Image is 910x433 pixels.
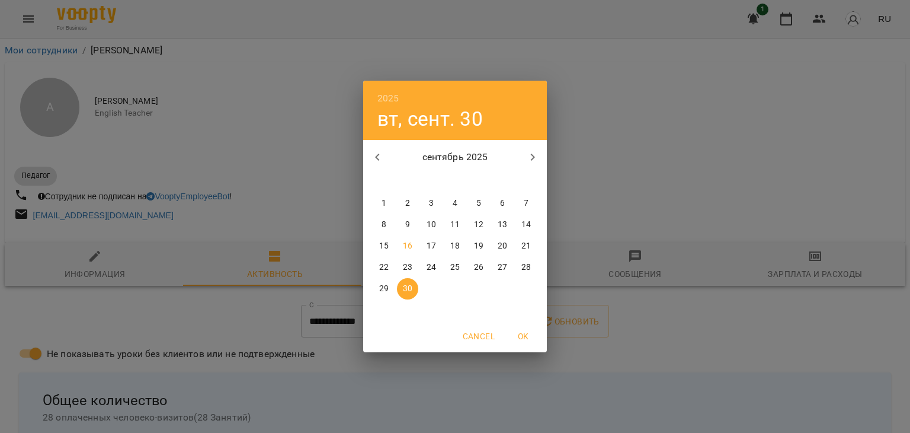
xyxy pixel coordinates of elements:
p: 17 [427,240,436,252]
p: 11 [450,219,460,231]
button: 19 [468,235,489,257]
p: 6 [500,198,505,209]
button: 8 [373,214,395,235]
button: OK [504,326,542,347]
p: 15 [379,240,389,252]
p: 25 [450,262,460,273]
p: 22 [379,262,389,273]
button: 28 [515,257,537,278]
button: 1 [373,193,395,214]
button: 22 [373,257,395,278]
span: вт [397,175,418,187]
p: 21 [521,240,531,252]
p: 18 [450,240,460,252]
button: 18 [444,235,466,257]
span: сб [492,175,513,187]
span: OK [509,329,537,343]
p: 27 [498,262,507,273]
span: чт [444,175,466,187]
p: 28 [521,262,531,273]
button: 2 [397,193,418,214]
p: 12 [474,219,483,231]
button: 26 [468,257,489,278]
button: 7 [515,193,537,214]
span: ср [421,175,442,187]
button: 23 [397,257,418,278]
button: 14 [515,214,537,235]
button: 11 [444,214,466,235]
button: 29 [373,278,395,300]
button: 5 [468,193,489,214]
p: 16 [403,240,412,252]
span: пт [468,175,489,187]
p: 23 [403,262,412,273]
p: 24 [427,262,436,273]
p: 4 [453,198,457,209]
p: 14 [521,219,531,231]
button: 3 [421,193,442,214]
button: 15 [373,235,395,257]
p: 8 [382,219,386,231]
span: пн [373,175,395,187]
p: 9 [405,219,410,231]
button: 4 [444,193,466,214]
button: 17 [421,235,442,257]
p: 5 [476,198,481,209]
span: Cancel [463,329,495,343]
button: 13 [492,214,513,235]
p: 10 [427,219,436,231]
button: 20 [492,235,513,257]
button: 6 [492,193,513,214]
p: 13 [498,219,507,231]
p: 1 [382,198,386,209]
p: 20 [498,240,507,252]
p: 7 [524,198,528,209]
button: 16 [397,235,418,257]
button: вт, сент. 30 [377,107,483,131]
p: 2 [405,198,410,209]
p: 29 [379,283,389,295]
button: 21 [515,235,537,257]
p: 19 [474,240,483,252]
button: 24 [421,257,442,278]
span: вс [515,175,537,187]
p: 3 [429,198,434,209]
button: 12 [468,214,489,235]
button: Cancel [458,326,499,347]
button: 27 [492,257,513,278]
button: 10 [421,214,442,235]
p: 30 [403,283,412,295]
button: 2025 [377,90,399,107]
p: сентябрь 2025 [392,150,519,164]
p: 26 [474,262,483,273]
button: 30 [397,278,418,300]
button: 25 [444,257,466,278]
button: 9 [397,214,418,235]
